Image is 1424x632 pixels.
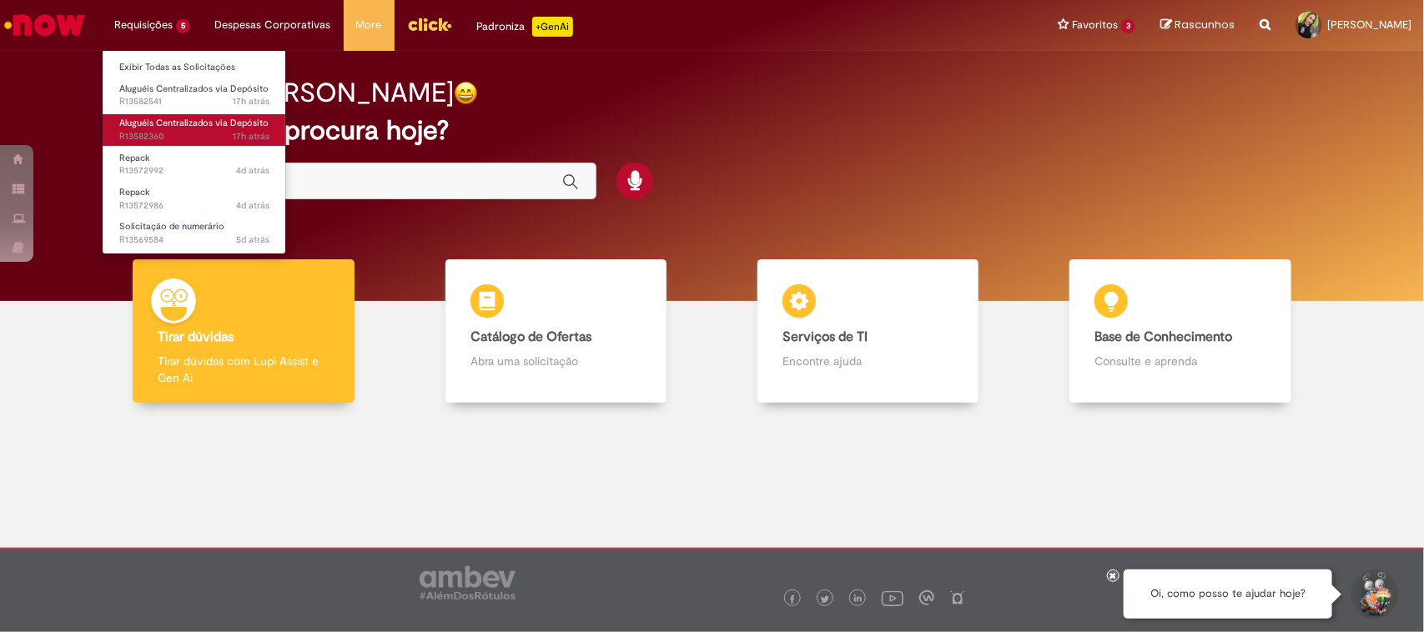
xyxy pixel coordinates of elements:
span: Requisições [114,17,173,33]
time: 27/09/2025 12:34:37 [236,199,269,212]
a: Tirar dúvidas Tirar dúvidas com Lupi Assist e Gen Ai [88,259,400,404]
b: Serviços de TI [782,329,868,345]
h2: O que você procura hoje? [134,116,1290,145]
span: R13572986 [119,199,269,213]
a: Aberto R13582360 : Aluguéis Centralizados via Depósito [103,114,286,145]
time: 30/09/2025 15:52:12 [233,95,269,108]
span: Solicitação de numerário [119,220,224,233]
b: Catálogo de Ofertas [470,329,591,345]
div: Padroniza [477,17,573,37]
span: More [356,17,382,33]
span: R13582541 [119,95,269,108]
img: ServiceNow [2,8,88,42]
a: Exibir Todas as Solicitações [103,58,286,77]
span: 5 [176,19,190,33]
img: logo_footer_ambev_rotulo_gray.png [420,566,516,599]
a: Base de Conhecimento Consulte e aprenda [1024,259,1336,404]
span: Aluguéis Centralizados via Depósito [119,117,269,129]
p: +GenAi [532,17,573,37]
p: Encontre ajuda [782,353,954,369]
b: Tirar dúvidas [158,329,234,345]
span: 4d atrás [236,199,269,212]
ul: Requisições [102,50,286,254]
img: click_logo_yellow_360x200.png [407,12,452,37]
span: 17h atrás [233,95,269,108]
h2: Bom dia, [PERSON_NAME] [134,78,454,108]
b: Base de Conhecimento [1094,329,1232,345]
img: happy-face.png [454,81,478,105]
span: R13572992 [119,164,269,178]
span: R13582360 [119,130,269,143]
span: Repack [119,152,150,164]
a: Aberto R13582541 : Aluguéis Centralizados via Depósito [103,80,286,111]
span: R13569584 [119,233,269,247]
time: 26/09/2025 10:04:08 [236,233,269,246]
a: Rascunhos [1160,18,1235,33]
a: Aberto R13572992 : Repack [103,149,286,180]
p: Consulte e aprenda [1094,353,1265,369]
span: Despesas Corporativas [215,17,331,33]
img: logo_footer_workplace.png [919,590,934,605]
span: 5d atrás [236,233,269,246]
a: Catálogo de Ofertas Abra uma solicitação [400,259,712,404]
span: Repack [119,186,150,198]
span: Rascunhos [1175,17,1235,33]
p: Abra uma solicitação [470,353,642,369]
img: logo_footer_youtube.png [882,587,903,609]
p: Tirar dúvidas com Lupi Assist e Gen Ai [158,353,329,386]
img: logo_footer_facebook.png [788,595,797,604]
time: 30/09/2025 15:30:10 [233,130,269,143]
button: Iniciar Conversa de Suporte [1349,569,1399,619]
span: [PERSON_NAME] [1327,18,1411,32]
img: logo_footer_linkedin.png [854,594,863,604]
div: Oi, como posso te ajudar hoje? [1124,569,1332,619]
span: 17h atrás [233,130,269,143]
a: Serviços de TI Encontre ajuda [712,259,1024,404]
a: Aberto R13569584 : Solicitação de numerário [103,218,286,248]
span: 3 [1121,19,1135,33]
img: logo_footer_twitter.png [821,595,829,604]
span: Aluguéis Centralizados via Depósito [119,83,269,95]
span: Favoritos [1072,17,1118,33]
img: logo_footer_naosei.png [950,590,965,605]
a: Aberto R13572986 : Repack [103,183,286,214]
time: 27/09/2025 12:36:51 [236,164,269,177]
span: 4d atrás [236,164,269,177]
